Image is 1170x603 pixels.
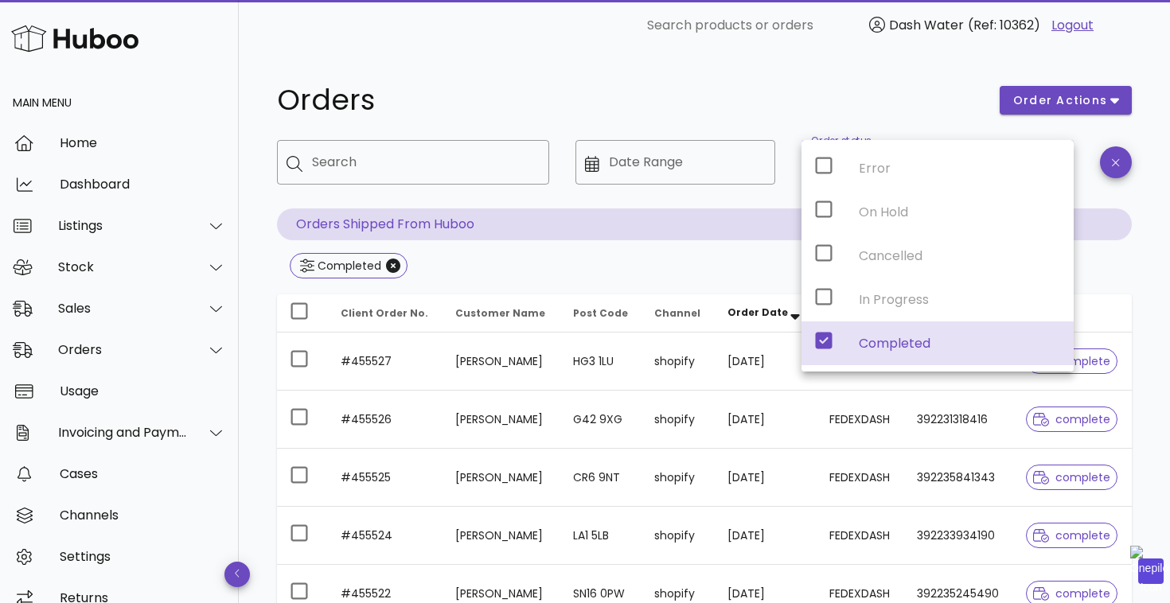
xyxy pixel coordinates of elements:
[443,333,560,391] td: [PERSON_NAME]
[560,333,642,391] td: HG3 1LU
[560,507,642,565] td: LA1 5LB
[1012,92,1108,109] span: order actions
[859,336,1061,351] div: Completed
[11,21,138,56] img: Huboo Logo
[642,333,714,391] td: shopify
[715,507,817,565] td: [DATE]
[277,86,981,115] h1: Orders
[60,508,226,523] div: Channels
[58,218,188,233] div: Listings
[727,305,788,319] span: Order Date
[1033,472,1110,483] span: complete
[60,383,226,399] div: Usage
[560,391,642,449] td: G42 9XG
[58,425,188,440] div: Invoicing and Payments
[60,177,226,192] div: Dashboard
[573,306,628,320] span: Post Code
[817,449,904,507] td: FEDEXDASH
[1033,530,1110,541] span: complete
[328,507,443,565] td: #455524
[560,449,642,507] td: CR6 9NT
[817,507,904,565] td: FEDEXDASH
[60,135,226,150] div: Home
[968,16,1040,34] span: (Ref: 10362)
[455,306,545,320] span: Customer Name
[642,449,714,507] td: shopify
[314,258,381,274] div: Completed
[341,306,428,320] span: Client Order No.
[328,333,443,391] td: #455527
[443,507,560,565] td: [PERSON_NAME]
[443,449,560,507] td: [PERSON_NAME]
[328,391,443,449] td: #455526
[1033,588,1110,599] span: complete
[328,449,443,507] td: #455525
[642,294,714,333] th: Channel
[642,391,714,449] td: shopify
[1000,86,1132,115] button: order actions
[58,259,188,274] div: Stock
[60,549,226,564] div: Settings
[715,391,817,449] td: [DATE]
[904,507,1013,565] td: 392233934190
[715,294,817,333] th: Order Date: Sorted descending. Activate to remove sorting.
[60,466,226,481] div: Cases
[889,16,964,34] span: Dash Water
[642,507,714,565] td: shopify
[811,135,871,147] label: Order status
[1033,414,1110,425] span: complete
[904,449,1013,507] td: 392235841343
[58,342,188,357] div: Orders
[817,391,904,449] td: FEDEXDASH
[715,333,817,391] td: [DATE]
[328,294,443,333] th: Client Order No.
[904,391,1013,449] td: 392231318416
[443,294,560,333] th: Customer Name
[443,391,560,449] td: [PERSON_NAME]
[560,294,642,333] th: Post Code
[58,301,188,316] div: Sales
[277,208,1132,240] p: Orders Shipped From Huboo
[1051,16,1094,35] a: Logout
[654,306,700,320] span: Channel
[715,449,817,507] td: [DATE]
[386,259,400,273] button: Close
